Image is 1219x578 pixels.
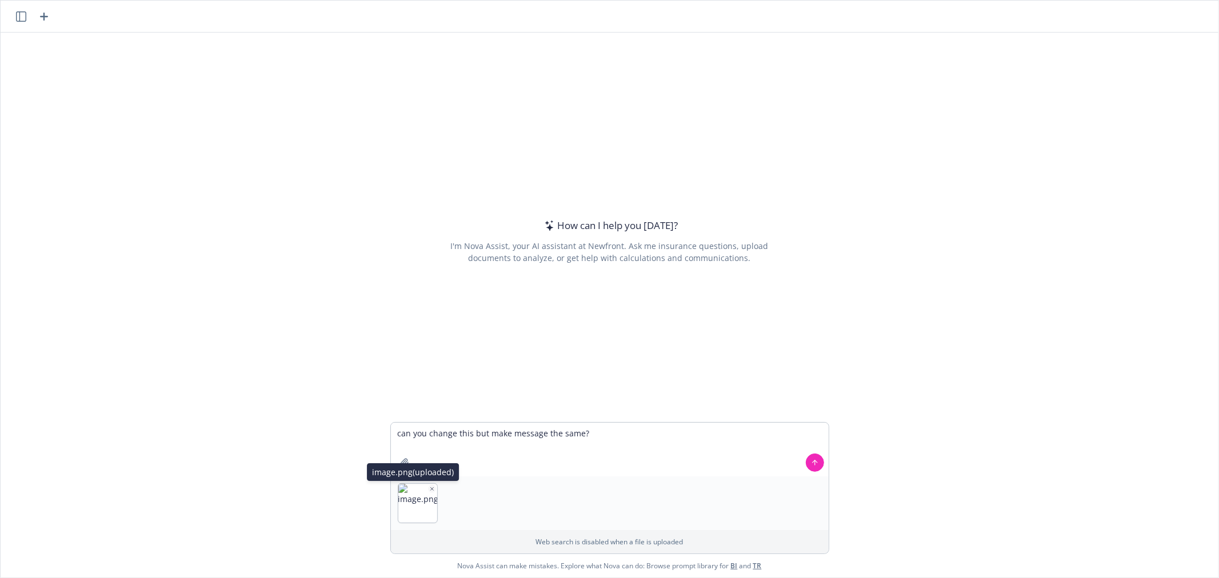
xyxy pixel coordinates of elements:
[541,218,678,233] div: How can I help you [DATE]?
[5,554,1214,577] span: Nova Assist can make mistakes. Explore what Nova can do: Browse prompt library for and
[753,561,762,571] a: TR
[449,240,770,264] div: I'm Nova Assist, your AI assistant at Newfront. Ask me insurance questions, upload documents to a...
[398,484,437,523] img: image.png
[731,561,738,571] a: BI
[398,537,822,547] p: Web search is disabled when a file is uploaded
[391,423,829,476] textarea: can you change this but make message the same?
